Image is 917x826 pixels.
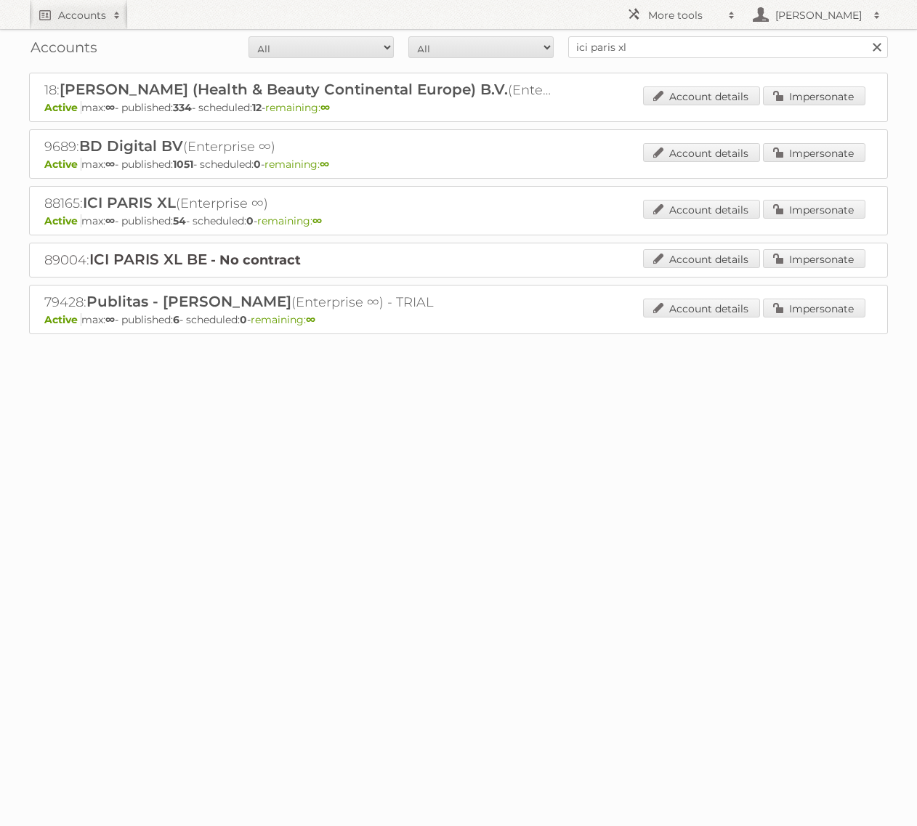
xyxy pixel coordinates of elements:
[763,200,865,219] a: Impersonate
[44,101,873,114] p: max: - published: - scheduled: -
[44,137,553,156] h2: 9689: (Enterprise ∞)
[257,214,322,227] span: remaining:
[44,293,553,312] h2: 79428: (Enterprise ∞) - TRIAL
[763,86,865,105] a: Impersonate
[763,143,865,162] a: Impersonate
[44,101,81,114] span: Active
[79,137,183,155] span: BD Digital BV
[173,214,186,227] strong: 54
[240,313,247,326] strong: 0
[44,313,873,326] p: max: - published: - scheduled: -
[246,214,254,227] strong: 0
[265,101,330,114] span: remaining:
[83,194,176,211] span: ICI PARIS XL
[643,299,760,317] a: Account details
[173,313,179,326] strong: 6
[60,81,508,98] span: [PERSON_NAME] (Health & Beauty Continental Europe) B.V.
[173,101,192,114] strong: 334
[320,158,329,171] strong: ∞
[44,214,81,227] span: Active
[252,101,262,114] strong: 12
[86,293,291,310] span: Publitas - [PERSON_NAME]
[643,86,760,105] a: Account details
[312,214,322,227] strong: ∞
[251,313,315,326] span: remaining:
[772,8,866,23] h2: [PERSON_NAME]
[648,8,721,23] h2: More tools
[44,194,553,213] h2: 88165: (Enterprise ∞)
[643,249,760,268] a: Account details
[763,249,865,268] a: Impersonate
[306,313,315,326] strong: ∞
[173,158,193,171] strong: 1051
[44,313,81,326] span: Active
[763,299,865,317] a: Impersonate
[89,251,207,268] span: ICI PARIS XL BE
[44,252,301,268] a: 89004:ICI PARIS XL BE - No contract
[643,200,760,219] a: Account details
[58,8,106,23] h2: Accounts
[105,158,115,171] strong: ∞
[105,214,115,227] strong: ∞
[44,158,81,171] span: Active
[105,101,115,114] strong: ∞
[643,143,760,162] a: Account details
[264,158,329,171] span: remaining:
[320,101,330,114] strong: ∞
[254,158,261,171] strong: 0
[105,313,115,326] strong: ∞
[211,252,301,268] strong: - No contract
[44,158,873,171] p: max: - published: - scheduled: -
[44,81,553,100] h2: 18: (Enterprise ∞)
[44,214,873,227] p: max: - published: - scheduled: -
